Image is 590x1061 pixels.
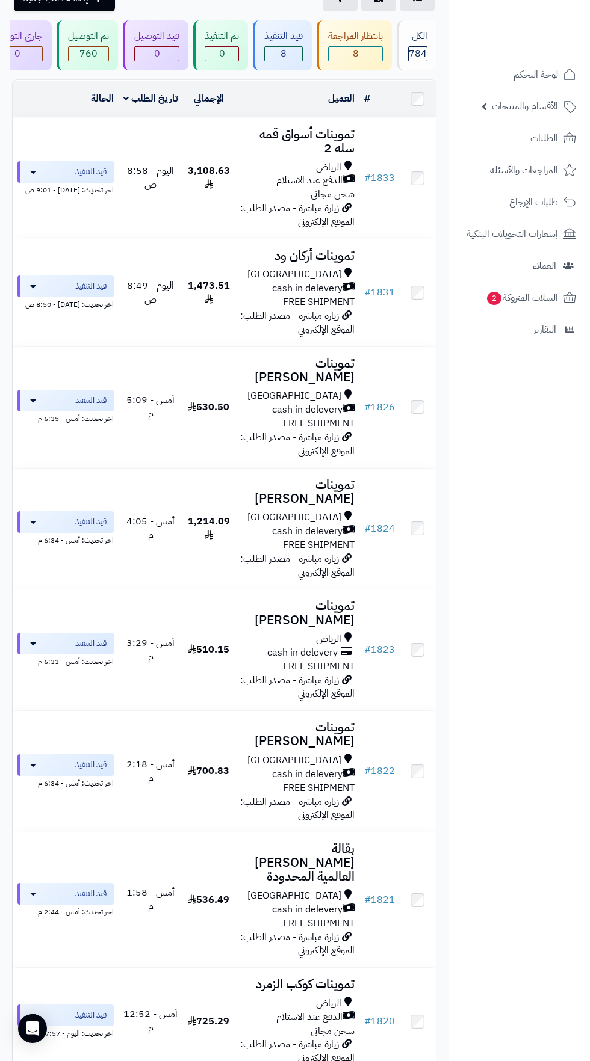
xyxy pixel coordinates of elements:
[240,599,355,627] h3: تموينات [PERSON_NAME]
[17,297,114,310] div: اخر تحديث: [DATE] - 8:50 ص
[364,642,395,657] a: #1823
[456,60,583,89] a: لوحة التحكم
[17,183,114,195] div: اخر تحديث: [DATE] - 9:01 ص
[240,673,355,701] span: زيارة مباشرة - مصدر الطلب: الموقع الإلكتروني
[240,930,355,958] span: زيارة مباشرة - مصدر الطلب: الموقع الإلكتروني
[456,188,583,217] a: طلبات الإرجاع
[69,47,108,61] span: 760
[394,20,439,70] a: الكل784
[68,29,109,43] div: تم التوصيل
[75,395,107,407] span: قيد التنفيذ
[123,91,178,106] a: تاريخ الطلب
[127,278,174,307] span: اليوم - 8:49 ص
[247,754,341,767] span: [GEOGRAPHIC_DATA]
[283,538,355,552] span: FREE SHIPMENT
[17,1026,114,1039] div: اخر تحديث: اليوم - 7:57 ص
[126,636,175,664] span: أمس - 3:29 م
[364,171,395,185] a: #1833
[126,514,175,543] span: أمس - 4:05 م
[188,400,229,414] span: 530.50
[75,759,107,771] span: قيد التنفيذ
[364,171,371,185] span: #
[467,226,558,242] span: إشعارات التحويلات البنكية
[272,767,343,781] span: cash in delevery
[456,251,583,280] a: العملاء
[240,357,355,384] h3: تموينات [PERSON_NAME]
[250,20,314,70] a: قيد التنفيذ 8
[314,20,394,70] a: بانتظار المراجعة 8
[283,916,355,930] span: FREE SHIPMENT
[514,66,558,83] span: لوحة التحكم
[126,885,175,914] span: أمس - 1:58 م
[364,285,395,300] a: #1831
[267,646,338,660] span: cash in delevery
[188,164,230,192] span: 3,108.63
[240,430,355,458] span: زيارة مباشرة - مصدر الطلب: الموقع الإلكتروني
[194,91,224,106] a: الإجمالي
[364,521,371,536] span: #
[364,91,370,106] a: #
[283,295,355,309] span: FREE SHIPMENT
[283,659,355,674] span: FREE SHIPMENT
[75,516,107,528] span: قيد التنفيذ
[276,174,343,188] span: الدفع عند الاستلام
[409,47,427,61] span: 784
[316,997,341,1010] span: الرياض
[264,29,303,43] div: قيد التنفيذ
[530,130,558,147] span: الطلبات
[188,642,229,657] span: 510.15
[364,400,371,414] span: #
[283,416,355,431] span: FREE SHIPMENT
[126,757,175,786] span: أمس - 2:18 م
[75,888,107,900] span: قيد التنفيذ
[265,47,302,61] span: 8
[191,20,250,70] a: تم التنفيذ 0
[247,511,341,524] span: [GEOGRAPHIC_DATA]
[240,842,355,884] h3: بقالة [PERSON_NAME] العالمية المحدودة
[188,764,229,778] span: 700.83
[75,166,107,178] span: قيد التنفيذ
[486,289,558,306] span: السلات المتروكة
[54,20,120,70] a: تم التوصيل 760
[120,20,191,70] a: قيد التوصيل 0
[328,91,355,106] a: العميل
[75,280,107,292] span: قيد التنفيذ
[247,889,341,903] span: [GEOGRAPHIC_DATA]
[127,164,174,192] span: اليوم - 8:58 ص
[240,795,355,823] span: زيارة مباشرة - مصدر الطلب: الموقع الإلكتروني
[240,201,355,229] span: زيارة مباشرة - مصدر الطلب: الموقع الإلكتروني
[364,1014,395,1029] a: #1820
[456,124,583,153] a: الطلبات
[18,1014,47,1043] div: Open Intercom Messenger
[283,781,355,795] span: FREE SHIPMENT
[188,893,229,907] span: 536.49
[17,776,114,789] div: اخر تحديث: أمس - 6:34 م
[272,524,343,538] span: cash in delevery
[240,552,355,580] span: زيارة مباشرة - مصدر الطلب: الموقع الإلكتروني
[188,278,230,307] span: 1,473.51
[486,291,502,306] span: 2
[456,156,583,185] a: المراجعات والأسئلة
[364,893,371,907] span: #
[240,478,355,506] h3: تموينات [PERSON_NAME]
[311,187,355,201] span: شحن مجاني
[135,47,179,61] span: 0
[508,19,579,45] img: logo-2.png
[134,29,179,43] div: قيد التوصيل
[509,194,558,211] span: طلبات الإرجاع
[91,91,114,106] a: الحالة
[364,893,395,907] a: #1821
[329,47,382,61] div: 8
[533,257,556,274] span: العملاء
[364,521,395,536] a: #1824
[17,411,114,424] div: اخر تحديث: أمس - 6:35 م
[75,638,107,650] span: قيد التنفيذ
[272,281,343,295] span: cash in delevery
[188,514,230,543] span: 1,214.09
[240,721,355,748] h3: تموينات [PERSON_NAME]
[364,764,395,778] a: #1822
[205,47,238,61] span: 0
[490,162,558,179] span: المراجعات والأسئلة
